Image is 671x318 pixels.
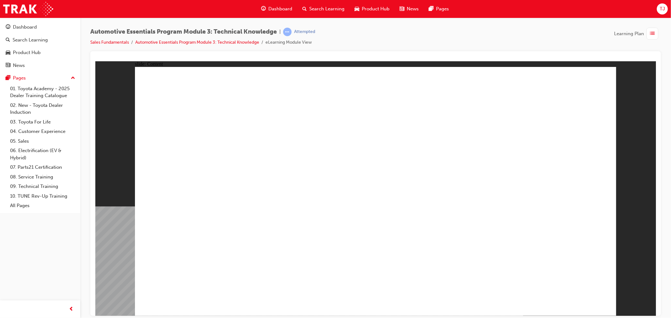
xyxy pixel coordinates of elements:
a: Sales Fundamentals [90,40,129,45]
button: TJ [657,3,668,14]
a: 07. Parts21 Certification [8,162,78,172]
button: Pages [3,72,78,84]
span: | [279,28,281,36]
a: Search Learning [3,34,78,46]
a: 05. Sales [8,136,78,146]
div: Product Hub [13,49,41,56]
span: up-icon [71,74,75,82]
div: Attempted [294,29,315,35]
a: car-iconProduct Hub [349,3,394,15]
div: News [13,62,25,69]
span: car-icon [355,5,359,13]
span: Dashboard [268,5,292,13]
span: pages-icon [429,5,433,13]
span: TJ [660,5,665,13]
button: DashboardSearch LearningProduct HubNews [3,20,78,72]
a: 01. Toyota Academy - 2025 Dealer Training Catalogue [8,84,78,101]
a: 09. Technical Training [8,182,78,191]
a: 08. Service Training [8,172,78,182]
div: Search Learning [13,36,48,44]
div: Dashboard [13,24,37,31]
span: Pages [436,5,449,13]
a: Automotive Essentials Program Module 3: Technical Knowledge [135,40,259,45]
a: 03. Toyota For Life [8,117,78,127]
span: car-icon [6,50,10,56]
span: guage-icon [261,5,266,13]
a: Product Hub [3,47,78,58]
span: Search Learning [309,5,344,13]
span: guage-icon [6,25,10,30]
span: search-icon [6,37,10,43]
a: news-iconNews [394,3,424,15]
a: pages-iconPages [424,3,454,15]
button: Learning Plan [614,28,661,40]
span: Product Hub [362,5,389,13]
a: Dashboard [3,21,78,33]
span: news-icon [6,63,10,69]
a: All Pages [8,201,78,211]
span: Automotive Essentials Program Module 3: Technical Knowledge [90,28,277,36]
span: search-icon [302,5,307,13]
span: list-icon [650,30,655,38]
span: Learning Plan [614,30,644,37]
li: eLearning Module View [266,39,312,46]
span: news-icon [400,5,404,13]
a: 02. New - Toyota Dealer Induction [8,101,78,117]
a: 10. TUNE Rev-Up Training [8,191,78,201]
span: News [407,5,419,13]
img: Trak [3,2,53,16]
span: prev-icon [69,305,74,313]
a: guage-iconDashboard [256,3,297,15]
div: Pages [13,74,26,82]
span: pages-icon [6,75,10,81]
a: 06. Electrification (EV & Hybrid) [8,146,78,162]
a: 04. Customer Experience [8,127,78,136]
a: search-iconSearch Learning [297,3,349,15]
span: learningRecordVerb_ATTEMPT-icon [283,28,292,36]
a: News [3,60,78,71]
